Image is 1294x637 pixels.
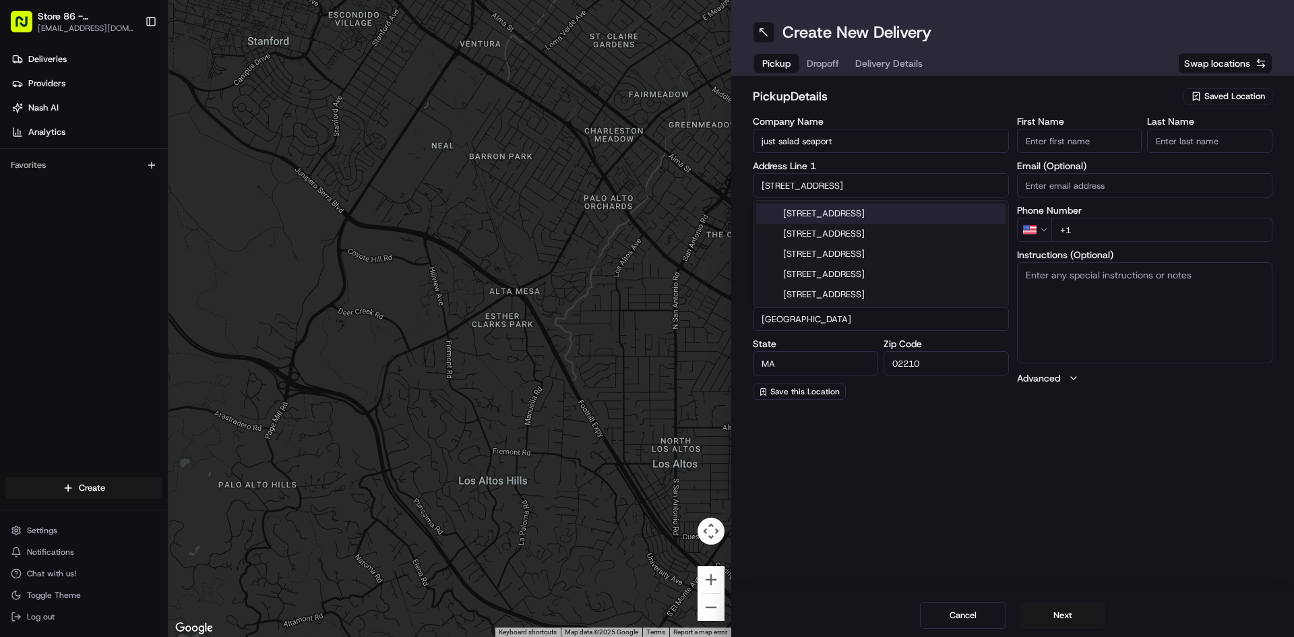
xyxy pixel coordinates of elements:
[753,307,1009,331] input: Enter country
[5,586,162,605] button: Toggle Theme
[61,142,185,153] div: We're available if you need us!
[753,351,878,375] input: Enter state
[114,303,125,313] div: 💻
[1183,87,1272,106] button: Saved Location
[855,57,923,70] span: Delivery Details
[5,564,162,583] button: Chat with us!
[35,87,222,101] input: Clear
[753,173,1009,198] input: Enter address
[27,568,76,579] span: Chat with us!
[42,245,98,256] span: Regen Pajulas
[920,602,1006,629] button: Cancel
[1184,57,1250,70] span: Swap locations
[1017,371,1273,385] button: Advanced
[172,619,216,637] img: Google
[27,246,38,257] img: 1736555255976-a54dd68f-1ca7-489b-9aae-adbdc363a1c4
[5,121,168,143] a: Analytics
[770,386,840,397] span: Save this Location
[127,301,216,315] span: API Documentation
[27,525,57,536] span: Settings
[753,161,1009,171] label: Address Line 1
[27,547,74,557] span: Notifications
[8,296,109,320] a: 📗Knowledge Base
[1147,129,1272,153] input: Enter last name
[13,13,40,40] img: Nash
[38,23,137,34] button: [EMAIL_ADDRESS][DOMAIN_NAME]
[13,175,90,186] div: Past conversations
[756,224,1006,244] div: [STREET_ADDRESS]
[698,566,725,593] button: Zoom in
[753,384,846,400] button: Save this Location
[753,87,1175,106] h2: pickup Details
[753,339,878,348] label: State
[13,233,35,254] img: Regen Pajulas
[28,78,65,90] span: Providers
[1017,250,1273,260] label: Instructions (Optional)
[1020,602,1106,629] button: Next
[884,351,1009,375] input: Enter zip code
[27,301,103,315] span: Knowledge Base
[698,594,725,621] button: Zoom out
[5,73,168,94] a: Providers
[5,477,162,499] button: Create
[101,245,106,256] span: •
[673,628,727,636] a: Report a map error
[27,611,55,622] span: Log out
[5,5,140,38] button: Store 86 - [GEOGRAPHIC_DATA] ([GEOGRAPHIC_DATA]) (Just Salad)[EMAIL_ADDRESS][DOMAIN_NAME]
[1017,173,1273,198] input: Enter email address
[884,339,1009,348] label: Zip Code
[5,97,168,119] a: Nash AI
[134,334,163,344] span: Pylon
[807,57,839,70] span: Dropoff
[753,129,1009,153] input: Enter company name
[5,521,162,540] button: Settings
[1017,117,1142,126] label: First Name
[1017,129,1142,153] input: Enter first name
[13,303,24,313] div: 📗
[27,590,81,601] span: Toggle Theme
[1147,117,1272,126] label: Last Name
[646,628,665,636] a: Terms (opens in new tab)
[762,57,791,70] span: Pickup
[698,518,725,545] button: Map camera controls
[756,204,1006,224] div: [STREET_ADDRESS]
[5,154,162,176] div: Favorites
[753,117,1009,126] label: Company Name
[28,53,67,65] span: Deliveries
[28,129,53,153] img: 1755196953914-cd9d9cba-b7f7-46ee-b6f5-75ff69acacf5
[499,628,557,637] button: Keyboard shortcuts
[756,284,1006,305] div: [STREET_ADDRESS]
[13,54,245,75] p: Welcome 👋
[172,619,216,637] a: Open this area in Google Maps (opens a new window)
[229,133,245,149] button: Start new chat
[28,102,59,114] span: Nash AI
[61,129,221,142] div: Start new chat
[1051,218,1273,242] input: Enter phone number
[95,334,163,344] a: Powered byPylon
[756,244,1006,264] div: [STREET_ADDRESS]
[756,264,1006,284] div: [STREET_ADDRESS]
[1017,371,1060,385] label: Advanced
[44,209,72,220] span: [DATE]
[1017,161,1273,171] label: Email (Optional)
[5,49,168,70] a: Deliveries
[753,200,1009,308] div: Suggestions
[5,607,162,626] button: Log out
[13,129,38,153] img: 1736555255976-a54dd68f-1ca7-489b-9aae-adbdc363a1c4
[565,628,638,636] span: Map data ©2025 Google
[109,296,222,320] a: 💻API Documentation
[28,126,65,138] span: Analytics
[5,543,162,562] button: Notifications
[1204,90,1265,102] span: Saved Location
[782,22,931,43] h1: Create New Delivery
[79,482,105,494] span: Create
[109,245,136,256] span: [DATE]
[38,9,137,23] button: Store 86 - [GEOGRAPHIC_DATA] ([GEOGRAPHIC_DATA]) (Just Salad)
[209,173,245,189] button: See all
[1017,206,1273,215] label: Phone Number
[1178,53,1272,74] button: Swap locations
